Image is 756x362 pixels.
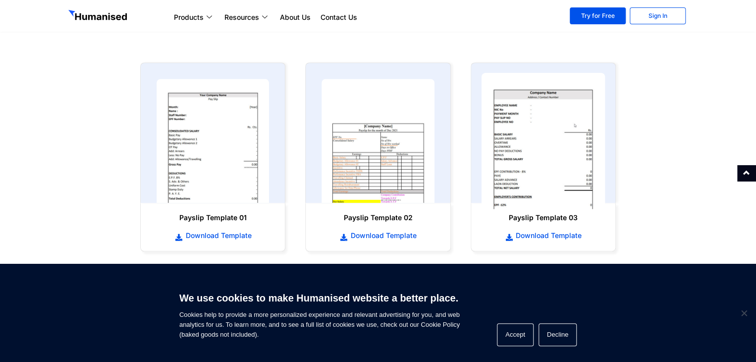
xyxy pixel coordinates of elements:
span: Decline [739,308,749,318]
span: Download Template [183,231,251,241]
h6: Payslip Template 01 [151,213,275,223]
a: Products [169,11,219,23]
h6: Payslip Template 03 [481,213,605,223]
span: Download Template [348,231,417,241]
a: Download Template [481,230,605,241]
a: Download Template [316,230,440,241]
a: Download Template [151,230,275,241]
span: Download Template [513,231,582,241]
a: Resources [219,11,275,23]
a: Try for Free [570,7,626,24]
img: payslip template [157,79,269,203]
h6: Payslip Template 02 [316,213,440,223]
h6: We use cookies to make Humanised website a better place. [179,291,460,305]
img: payslip template [322,79,434,203]
img: payslip template [481,73,605,209]
a: About Us [275,11,316,23]
a: Contact Us [316,11,362,23]
a: Sign In [630,7,686,24]
span: Cookies help to provide a more personalized experience and relevant advertising for you, and web ... [179,286,460,340]
button: Accept [497,323,534,346]
img: GetHumanised Logo [68,10,129,23]
button: Decline [539,323,577,346]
